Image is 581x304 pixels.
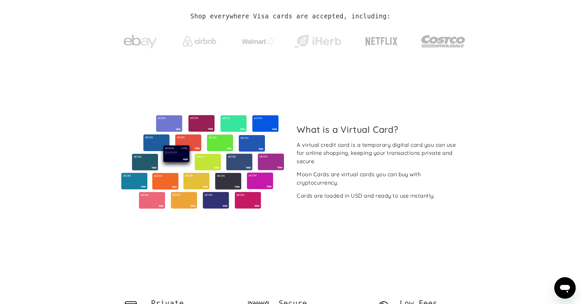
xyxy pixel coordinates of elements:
img: Netflix [365,33,398,50]
h2: What is a Virtual Card? [297,124,460,135]
a: Walmart [234,31,283,49]
h2: Shop everywhere Visa cards are accepted, including: [190,13,391,20]
a: ebay [116,24,165,56]
img: Costco [421,29,466,54]
img: Virtual cards from Moon [120,115,285,209]
img: ebay [124,31,157,52]
iframe: Button to launch messaging window [554,277,576,299]
a: iHerb [293,26,342,54]
img: Walmart [242,37,275,45]
img: Airbnb [183,36,216,46]
img: iHerb [293,33,342,50]
a: Airbnb [174,29,224,50]
a: Costco [421,22,466,57]
div: Moon Cards are virtual cards you can buy with cryptocurrency. [297,170,460,187]
div: Cards are loaded in USD and ready to use instantly. [297,192,435,200]
div: A virtual credit card is a temporary digital card you can use for online shopping, keeping your t... [297,141,460,166]
a: Netflix [352,26,412,53]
